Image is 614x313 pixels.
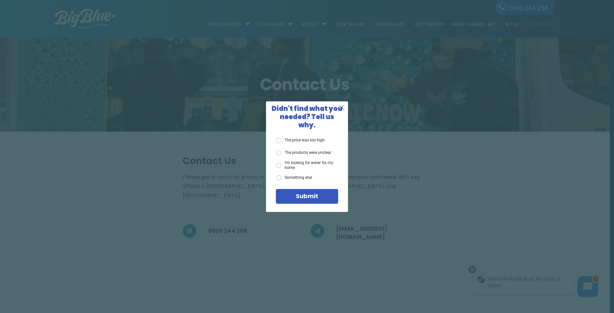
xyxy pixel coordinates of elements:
[23,11,95,24] span: Welcome to Big Blue! My name is Hydro.
[276,175,312,180] label: Something else
[272,104,342,130] span: Didn't find what you needed? Tell us why.
[296,192,318,200] span: Submit
[276,160,338,170] label: I'm looking for water for my home
[12,10,20,18] img: Avatar
[276,150,331,156] label: The products were unclear
[339,103,345,112] span: X
[276,138,325,143] label: The price was too high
